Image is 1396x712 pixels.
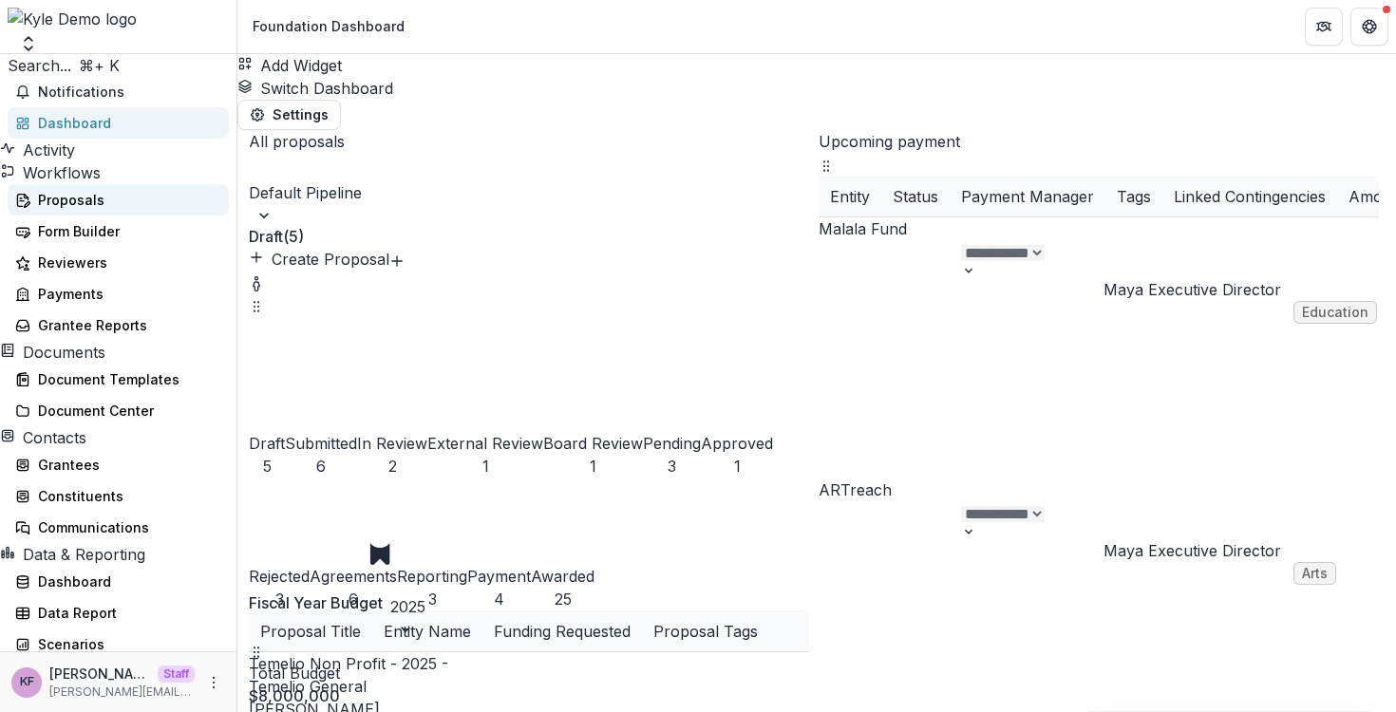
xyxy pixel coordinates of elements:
a: Grantees [8,449,229,480]
div: Document Templates [38,369,214,389]
button: External Review1 [427,316,543,478]
div: Status [881,185,950,208]
button: Draft5 [249,396,285,478]
div: Entity [819,176,881,216]
div: Submitted [285,432,357,455]
span: Activity [23,141,75,159]
div: Status [881,176,950,216]
button: Notifications [8,77,229,107]
button: Create Proposal [389,248,405,271]
div: 1 [701,455,773,478]
button: Get Help [1350,8,1388,46]
button: Pending3 [643,374,701,478]
div: Foundation Dashboard [253,16,405,36]
a: Form Builder [8,215,229,247]
div: 1 [543,455,643,478]
a: Communications [8,512,229,543]
div: Communications [38,517,214,537]
button: Drag [819,153,834,176]
span: Contacts [23,428,86,447]
a: ARTreach [819,480,892,499]
div: Agreements [310,565,397,588]
div: Payment [467,565,531,588]
div: Rejected [249,565,310,588]
p: All proposals [249,130,809,153]
div: Grantees [38,455,214,475]
div: Linked Contingencies [1162,185,1337,208]
span: Search... [8,56,71,75]
div: Arts [1302,566,1328,582]
div: Tags [1105,176,1162,216]
div: External Review [427,432,543,455]
a: Scenarios [8,628,229,660]
button: More [202,671,225,694]
div: Kyle Ford [20,676,34,688]
p: Staff [158,665,195,683]
span: Notifications [38,84,221,101]
button: Approved1 [701,360,773,478]
a: Malala Fund [819,219,907,238]
a: Proposals [8,184,229,215]
a: Dashboard [8,566,229,597]
div: Dashboard [38,571,214,591]
img: Kyle Demo logo [8,8,229,30]
div: Linked Contingencies [1162,176,1337,216]
p: Upcoming payment [819,130,1379,153]
a: Payments [8,278,229,309]
div: Constituents [38,486,214,506]
button: Reporting3 [397,495,467,610]
div: Pending [643,432,701,455]
div: Maya Executive Director [1104,539,1293,562]
p: Draft ( 5 ) [249,225,809,248]
a: Reviewers [8,247,229,278]
a: Constituents [8,480,229,512]
div: Awarded [531,565,594,588]
button: Agreements6 [310,478,397,610]
span: Switch Dashboard [260,79,393,98]
span: Workflows [23,163,101,182]
div: ⌘ + K [79,54,120,77]
span: Data & Reporting [23,545,145,564]
div: 6 [285,455,357,478]
p: Total Budget [249,662,1379,684]
a: Dashboard [8,107,229,139]
p: [PERSON_NAME][EMAIL_ADDRESS][DOMAIN_NAME] [49,684,195,701]
a: Document Center [8,395,229,426]
div: 3 [643,455,701,478]
div: Proposals [38,190,214,210]
div: Default Pipeline [249,181,586,204]
button: Payment4 [467,501,531,610]
nav: breadcrumb [245,12,412,40]
button: Board Review1 [543,332,643,478]
div: 2025 [390,595,425,618]
div: Grantee Reports [38,315,214,335]
p: $8,000,000 [249,684,1379,707]
a: Data Report [8,597,229,628]
div: Payments [38,284,214,304]
div: Tags [1105,185,1162,208]
button: In Review2 [357,362,427,478]
div: 1 [427,455,543,478]
div: Reporting [397,565,467,588]
p: Fiscal Year Budget [249,591,383,614]
button: Drag [249,293,264,316]
div: Entity [819,185,881,208]
button: Settings [237,100,341,130]
div: Payment Manager [950,185,1105,208]
button: Drag [249,639,264,662]
div: Payment Manager [950,176,1105,216]
a: Grantee Reports [8,309,229,341]
button: Switch Dashboard [237,77,393,100]
button: Create Proposal [249,248,389,271]
div: 2 [357,455,427,478]
div: Maya Executive Director [1104,278,1293,301]
div: Board Review [543,432,643,455]
div: Approved [701,432,773,455]
a: Document Templates [8,364,229,395]
button: toggle-assigned-to-me [249,271,264,293]
div: Dashboard [38,113,214,133]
